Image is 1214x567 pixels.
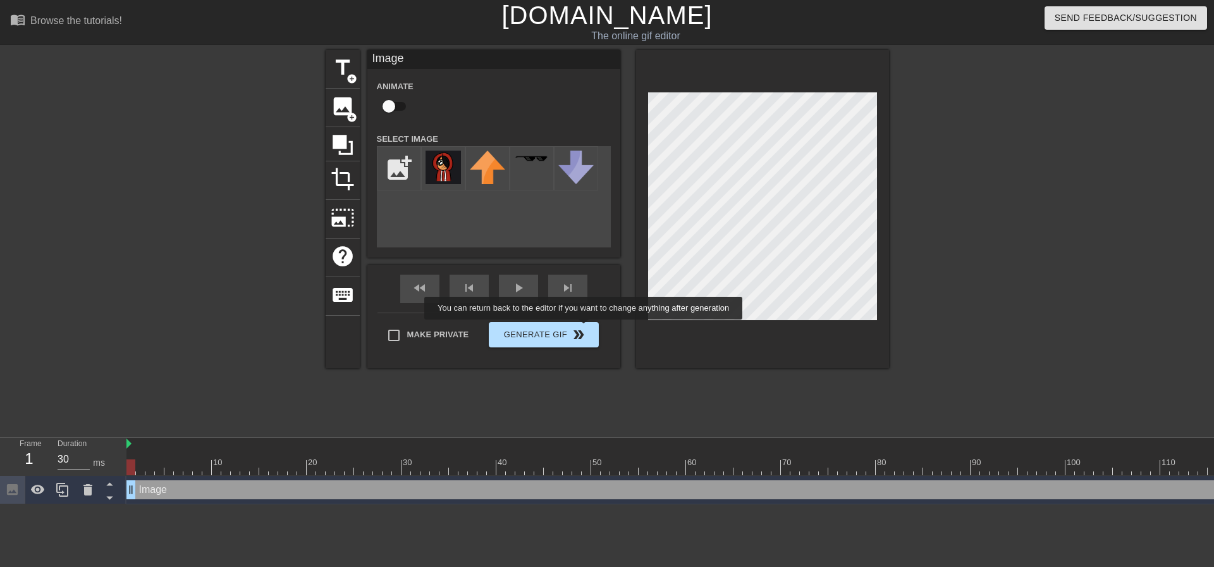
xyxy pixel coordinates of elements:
[403,456,414,469] div: 30
[511,280,526,296] span: play_arrow
[30,15,122,26] div: Browse the tutorials!
[58,440,87,448] label: Duration
[10,12,122,32] a: Browse the tutorials!
[571,327,586,342] span: double_arrow
[426,151,461,184] img: k1Wxt-Screenshot%202025-10-05%20093356.png
[331,167,355,191] span: crop
[331,56,355,80] span: title
[377,80,414,93] label: Animate
[1162,456,1177,469] div: 110
[93,456,105,470] div: ms
[407,328,469,341] span: Make Private
[592,456,604,469] div: 50
[331,244,355,268] span: help
[308,456,319,469] div: 20
[331,94,355,118] span: image
[498,456,509,469] div: 40
[687,456,699,469] div: 60
[125,483,137,496] span: drag_handle
[331,283,355,307] span: keyboard
[367,50,620,69] div: Image
[346,73,357,84] span: add_circle
[514,155,549,162] img: deal-with-it.png
[346,112,357,123] span: add_circle
[10,12,25,27] span: menu_book
[972,456,983,469] div: 90
[782,456,794,469] div: 70
[411,28,861,44] div: The online gif editor
[558,151,594,184] img: downvote.png
[470,151,505,184] img: upvote.png
[20,447,39,470] div: 1
[412,280,427,296] span: fast_rewind
[560,280,575,296] span: skip_next
[501,1,712,29] a: [DOMAIN_NAME]
[1067,456,1082,469] div: 100
[213,456,224,469] div: 10
[489,322,598,347] button: Generate Gif
[462,280,477,296] span: skip_previous
[1045,6,1207,30] button: Send Feedback/Suggestion
[331,206,355,230] span: photo_size_select_large
[377,133,439,146] label: Select Image
[494,327,593,342] span: Generate Gif
[1055,10,1197,26] span: Send Feedback/Suggestion
[10,438,48,475] div: Frame
[877,456,888,469] div: 80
